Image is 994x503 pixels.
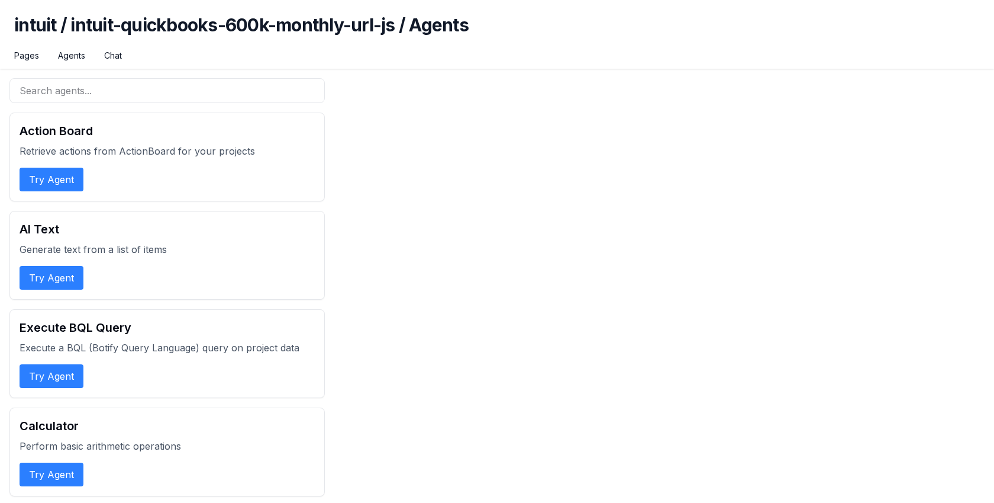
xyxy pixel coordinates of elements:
p: Perform basic arithmetic operations [20,439,315,453]
h2: Execute BQL Query [20,319,315,336]
p: Retrieve actions from ActionBoard for your projects [20,144,315,158]
a: Pages [14,50,39,62]
a: Chat [104,50,122,62]
button: Try Agent [20,364,83,388]
h1: intuit / intuit-quickbooks-600k-monthly-url-js / Agents [14,14,980,50]
h2: Calculator [20,418,315,434]
button: Try Agent [20,463,83,486]
h2: AI Text [20,221,315,238]
input: Search agents... [9,78,325,103]
h2: Action Board [20,123,315,139]
p: Generate text from a list of items [20,242,315,257]
button: Try Agent [20,168,83,191]
button: Try Agent [20,266,83,290]
p: Execute a BQL (Botify Query Language) query on project data [20,341,315,355]
a: Agents [58,50,85,62]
